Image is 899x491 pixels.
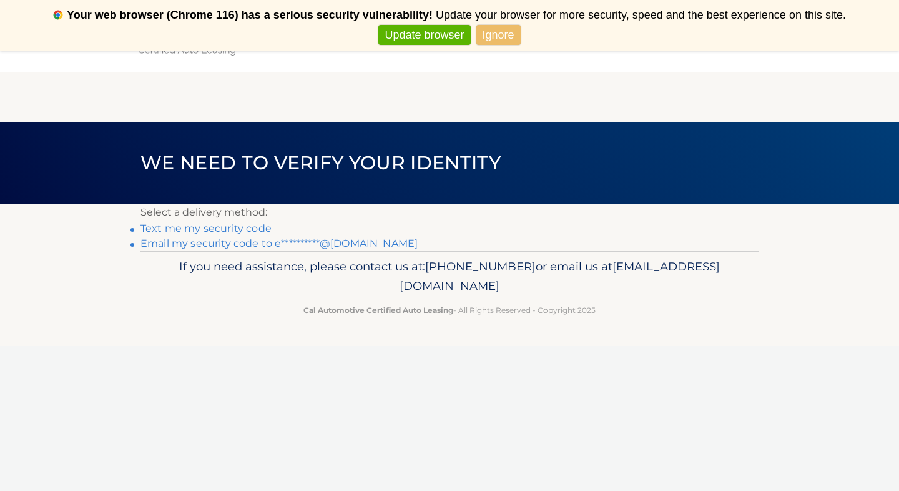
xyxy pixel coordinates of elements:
[476,25,521,46] a: Ignore
[140,151,501,174] span: We need to verify your identity
[140,204,759,221] p: Select a delivery method:
[140,222,272,234] a: Text me my security code
[140,237,418,249] a: Email my security code to e**********@[DOMAIN_NAME]
[425,259,536,274] span: [PHONE_NUMBER]
[378,25,470,46] a: Update browser
[149,304,750,317] p: - All Rights Reserved - Copyright 2025
[149,257,750,297] p: If you need assistance, please contact us at: or email us at
[436,9,846,21] span: Update your browser for more security, speed and the best experience on this site.
[303,305,453,315] strong: Cal Automotive Certified Auto Leasing
[67,9,433,21] b: Your web browser (Chrome 116) has a serious security vulnerability!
